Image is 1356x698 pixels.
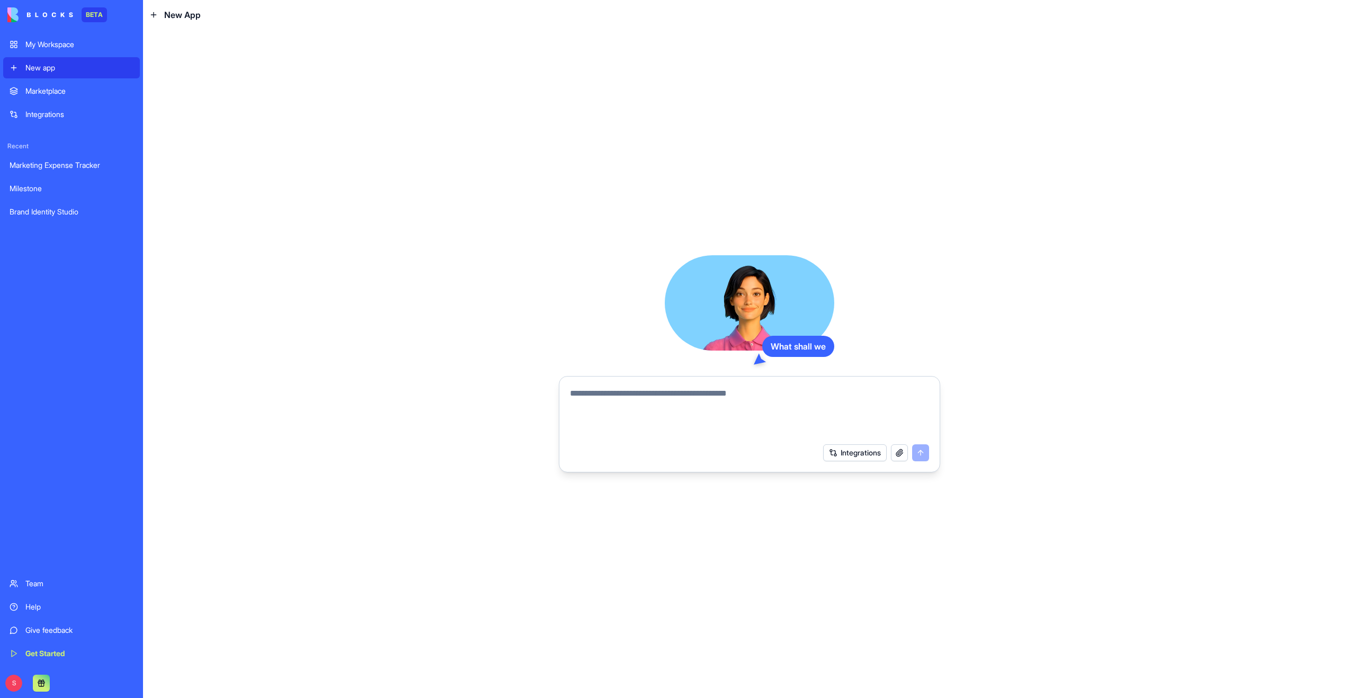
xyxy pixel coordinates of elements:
a: Help [3,596,140,618]
a: Marketplace [3,80,140,102]
a: BETA [7,7,107,22]
div: Help [25,602,133,612]
span: Recent [3,142,140,150]
div: Marketplace [25,86,133,96]
a: Marketing Expense Tracker [3,155,140,176]
a: Integrations [3,104,140,125]
img: logo [7,7,73,22]
div: My Workspace [25,39,133,50]
a: New app [3,57,140,78]
a: Give feedback [3,620,140,641]
span: New App [164,8,201,21]
a: Milestone [3,178,140,199]
div: Milestone [10,183,133,194]
div: Marketing Expense Tracker [10,160,133,171]
span: S [5,675,22,692]
a: Brand Identity Studio [3,201,140,222]
div: New app [25,62,133,73]
a: My Workspace [3,34,140,55]
a: Get Started [3,643,140,664]
div: Team [25,578,133,589]
div: Get Started [25,648,133,659]
div: Integrations [25,109,133,120]
div: BETA [82,7,107,22]
button: Integrations [823,444,887,461]
div: What shall we [762,336,834,357]
a: Team [3,573,140,594]
div: Brand Identity Studio [10,207,133,217]
div: Give feedback [25,625,133,636]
